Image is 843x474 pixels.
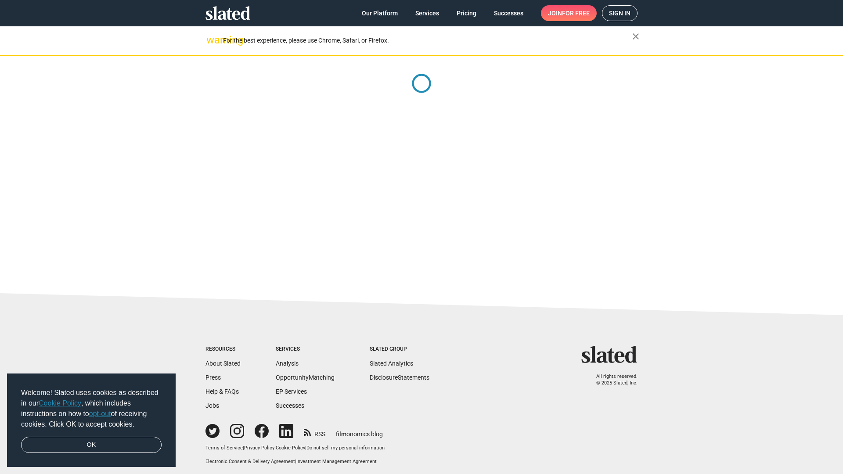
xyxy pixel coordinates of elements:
[89,410,111,417] a: opt-out
[7,373,176,467] div: cookieconsent
[205,346,241,353] div: Resources
[541,5,597,21] a: Joinfor free
[276,388,307,395] a: EP Services
[494,5,523,21] span: Successes
[336,431,346,438] span: film
[370,360,413,367] a: Slated Analytics
[205,402,219,409] a: Jobs
[630,31,641,42] mat-icon: close
[276,445,305,451] a: Cookie Policy
[39,399,81,407] a: Cookie Policy
[305,445,306,451] span: |
[274,445,276,451] span: |
[205,388,239,395] a: Help & FAQs
[487,5,530,21] a: Successes
[205,445,243,451] a: Terms of Service
[602,5,638,21] a: Sign in
[457,5,476,21] span: Pricing
[296,459,377,464] a: Investment Management Agreement
[370,374,429,381] a: DisclosureStatements
[21,437,162,453] a: dismiss cookie message
[276,374,335,381] a: OpportunityMatching
[562,5,590,21] span: for free
[205,459,295,464] a: Electronic Consent & Delivery Agreement
[276,346,335,353] div: Services
[21,388,162,430] span: Welcome! Slated uses cookies as described in our , which includes instructions on how to of recei...
[306,445,385,452] button: Do not sell my personal information
[304,425,325,438] a: RSS
[295,459,296,464] span: |
[408,5,446,21] a: Services
[205,374,221,381] a: Press
[415,5,439,21] span: Services
[206,35,217,45] mat-icon: warning
[587,373,638,386] p: All rights reserved. © 2025 Slated, Inc.
[336,423,383,438] a: filmonomics blog
[548,5,590,21] span: Join
[450,5,483,21] a: Pricing
[362,5,398,21] span: Our Platform
[276,360,299,367] a: Analysis
[609,6,630,21] span: Sign in
[243,445,244,451] span: |
[223,35,632,47] div: For the best experience, please use Chrome, Safari, or Firefox.
[355,5,405,21] a: Our Platform
[205,360,241,367] a: About Slated
[244,445,274,451] a: Privacy Policy
[276,402,304,409] a: Successes
[370,346,429,353] div: Slated Group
